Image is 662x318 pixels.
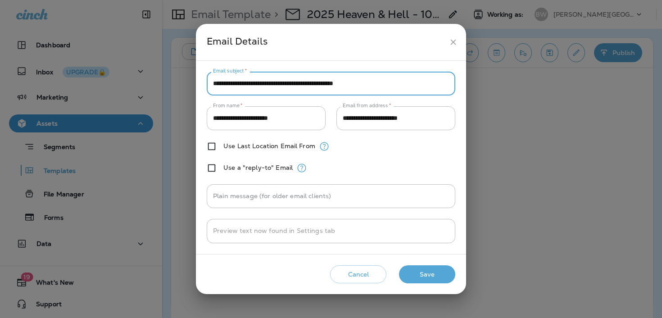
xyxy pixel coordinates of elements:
label: Email from address [343,102,391,109]
label: From name [213,102,243,109]
button: close [445,34,462,50]
label: Email subject [213,68,247,74]
label: Use a "reply-to" Email [223,164,293,171]
button: Save [399,265,455,284]
label: Use Last Location Email From [223,142,315,150]
button: Cancel [330,265,386,284]
div: Email Details [207,34,445,50]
